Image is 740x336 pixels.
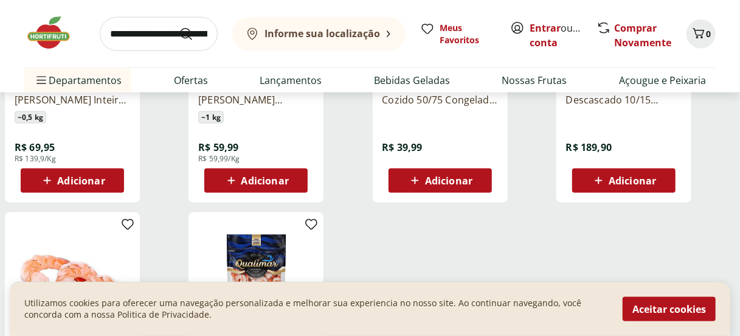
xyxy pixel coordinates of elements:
input: search [100,17,218,51]
span: Adicionar [241,176,289,186]
span: Adicionar [609,176,656,186]
button: Submit Search [179,27,208,41]
a: Açougue e Peixaria [619,73,706,88]
a: Camarão Descascado e Cozido 50/75 Congelado Qualimar 350g [382,80,498,107]
a: Camarão [PERSON_NAME] Unidade [198,80,314,107]
a: Comprar Novamente [614,21,671,49]
p: Utilizamos cookies para oferecer uma navegação personalizada e melhorar sua experiencia no nosso ... [24,297,608,321]
span: R$ 39,99 [382,141,423,154]
span: Meus Favoritos [440,22,496,46]
button: Informe sua localização [232,17,406,51]
a: Ofertas [174,73,208,88]
button: Adicionar [572,169,676,193]
span: ~ 1 kg [198,111,224,124]
img: Hortifruti [24,15,85,51]
span: ou [530,21,584,50]
span: ~ 0,5 kg [15,111,46,124]
a: Criar conta [530,21,596,49]
span: R$ 69,95 [15,141,55,154]
button: Adicionar [204,169,308,193]
span: R$ 59,99/Kg [198,154,240,164]
button: Adicionar [389,169,492,193]
a: Nossas Frutas [502,73,567,88]
button: Adicionar [21,169,124,193]
span: 0 [706,28,711,40]
a: Meus Favoritos [420,22,496,46]
a: Entrar [530,21,561,35]
span: Adicionar [425,176,472,186]
span: R$ 139,9/Kg [15,154,56,164]
span: Departamentos [34,66,122,95]
span: R$ 189,90 [566,141,612,154]
span: R$ 59,99 [198,141,238,154]
a: Camarão Rosa Descascado 10/15 Frescatto 400G [566,80,682,107]
button: Aceitar cookies [623,297,716,321]
a: Lançamentos [260,73,322,88]
a: Bebidas Geladas [374,73,450,88]
button: Menu [34,66,49,95]
button: Carrinho [686,19,716,49]
span: Adicionar [57,176,105,186]
b: Informe sua localização [265,27,380,40]
a: Camarão [PERSON_NAME] Inteiro Unidade [15,80,130,107]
